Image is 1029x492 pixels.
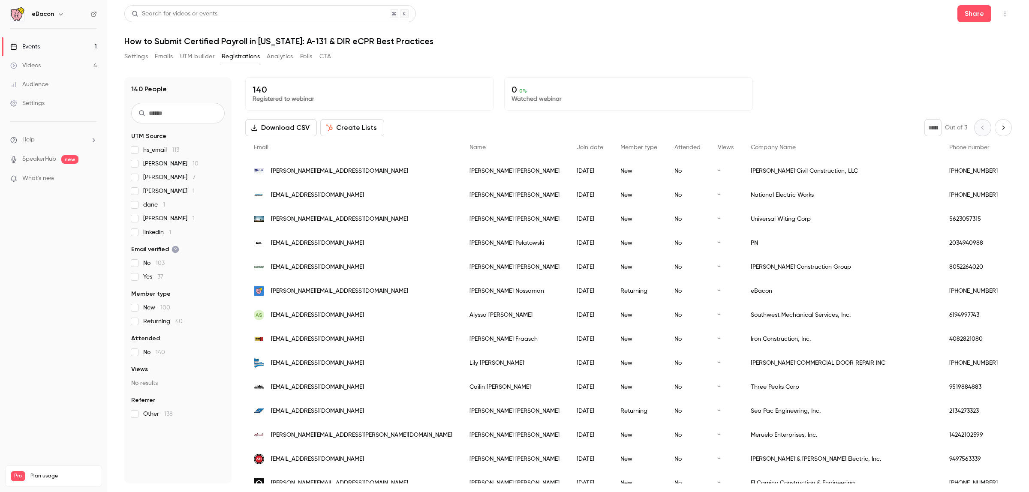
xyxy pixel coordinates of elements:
span: 138 [164,411,173,417]
button: Analytics [267,50,293,63]
span: 103 [156,260,165,266]
div: 8052264020 [941,255,1006,279]
div: - [709,399,742,423]
span: [EMAIL_ADDRESS][DOMAIN_NAME] [271,383,364,392]
button: Settings [124,50,148,63]
span: [EMAIL_ADDRESS][DOMAIN_NAME] [271,335,364,344]
div: [DATE] [568,183,612,207]
button: CTA [319,50,331,63]
img: barrdoor.com [254,358,264,368]
div: [PERSON_NAME] & [PERSON_NAME] Electric, Inc. [742,447,941,471]
img: threepeakscorp.com [254,385,264,389]
span: 0 % [519,88,527,94]
span: [EMAIL_ADDRESS][DOMAIN_NAME] [271,359,364,368]
span: [EMAIL_ADDRESS][DOMAIN_NAME] [271,311,364,320]
span: Company Name [751,144,796,150]
span: Email verified [131,245,179,254]
button: Next page [995,119,1012,136]
span: Other [143,410,173,418]
img: eBacon [11,7,24,21]
img: ebacon.com [254,286,264,296]
span: [PERSON_NAME] [143,214,195,223]
div: PN [742,231,941,255]
span: Plan usage [30,473,96,480]
div: [DATE] [568,423,612,447]
span: hs_email [143,146,179,154]
div: - [709,351,742,375]
div: eBacon [742,279,941,303]
h1: 140 People [131,84,167,94]
div: Alyssa [PERSON_NAME] [461,303,568,327]
div: - [709,423,742,447]
span: 1 [193,188,195,194]
div: [PERSON_NAME] COMMERCIAL DOOR REPAIR INC [742,351,941,375]
div: No [666,231,709,255]
div: New [612,183,666,207]
h6: eBacon [32,10,54,18]
button: UTM builder [180,50,215,63]
section: facet-groups [131,132,225,418]
div: New [612,351,666,375]
div: New [612,423,666,447]
img: elcaminoconeng.com [254,478,264,488]
div: [PERSON_NAME] [PERSON_NAME] [461,423,568,447]
div: [DATE] [568,375,612,399]
span: [PERSON_NAME][EMAIL_ADDRESS][DOMAIN_NAME] [271,287,408,296]
div: - [709,255,742,279]
span: Attended [131,334,160,343]
span: Member type [620,144,657,150]
div: No [666,159,709,183]
span: 140 [156,349,165,355]
div: - [709,327,742,351]
div: No [666,351,709,375]
span: 10 [193,161,199,167]
span: No [143,348,165,357]
span: [PERSON_NAME][EMAIL_ADDRESS][DOMAIN_NAME] [271,479,408,488]
div: 2034940988 [941,231,1006,255]
span: Yes [143,273,163,281]
div: Universal Witing Corp [742,207,941,231]
div: 2134273323 [941,399,1006,423]
div: [DATE] [568,159,612,183]
div: [DATE] [568,351,612,375]
img: ironconstruction.com [254,334,264,344]
div: National Electric Works [742,183,941,207]
div: [DATE] [568,447,612,471]
button: Polls [300,50,313,63]
span: 100 [160,305,170,311]
span: 113 [172,147,179,153]
span: No [143,259,165,267]
div: 6194997743 [941,303,1006,327]
div: [PERSON_NAME] [PERSON_NAME] [461,255,568,279]
div: [PERSON_NAME] [PERSON_NAME] [461,207,568,231]
div: Meruelo Enterprises, Inc. [742,423,941,447]
div: No [666,423,709,447]
span: [EMAIL_ADDRESS][DOMAIN_NAME] [271,239,364,248]
span: [EMAIL_ADDRESS][DOMAIN_NAME] [271,455,364,464]
span: What's new [22,174,54,183]
span: 7 [193,174,196,180]
li: help-dropdown-opener [10,135,97,144]
div: Returning [612,279,666,303]
img: wcgroupinc.com [254,266,264,268]
div: No [666,447,709,471]
span: [PERSON_NAME][EMAIL_ADDRESS][DOMAIN_NAME] [271,167,408,176]
div: No [666,375,709,399]
div: - [709,447,742,471]
button: Create Lists [320,119,384,136]
p: Out of 3 [945,123,967,132]
div: Returning [612,399,666,423]
div: Three Peaks Corp [742,375,941,399]
div: Search for videos or events [132,9,217,18]
span: 40 [175,318,183,324]
p: Watched webinar [511,95,746,103]
div: [PERSON_NAME] Fraasch [461,327,568,351]
p: Registered to webinar [253,95,487,103]
div: New [612,303,666,327]
img: archercivilllc.com [254,168,264,173]
div: [PHONE_NUMBER] [941,279,1006,303]
div: 14242102599 [941,423,1006,447]
img: merueloenterprises.com [254,430,264,440]
span: Phone number [949,144,990,150]
div: [PERSON_NAME] Construction Group [742,255,941,279]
